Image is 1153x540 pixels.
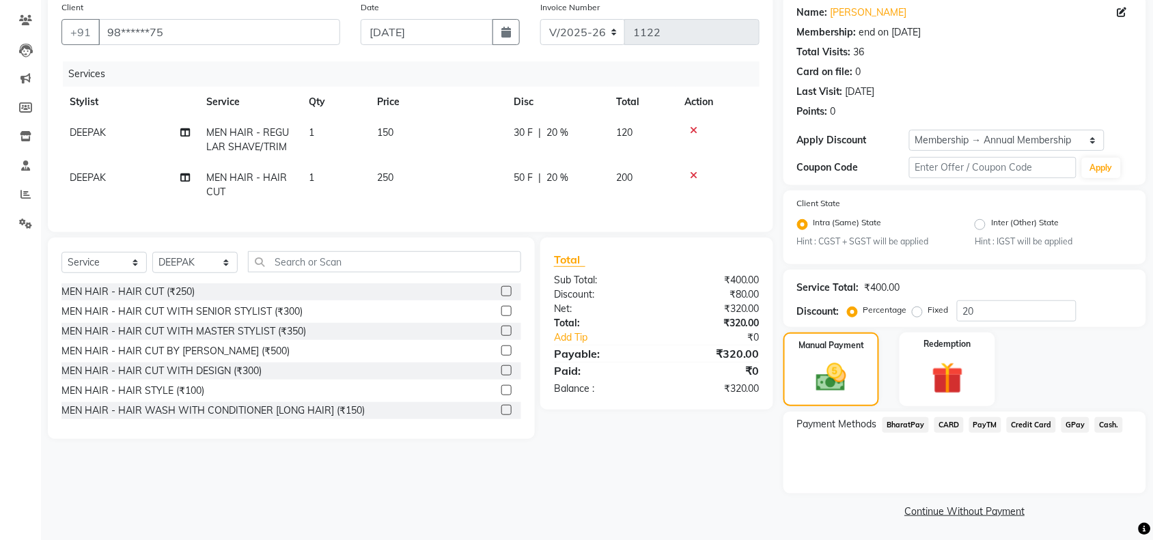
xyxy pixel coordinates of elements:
div: Name: [797,5,828,20]
span: BharatPay [883,417,929,433]
div: Card on file: [797,65,853,79]
div: Discount: [544,287,657,302]
div: end on [DATE] [859,25,921,40]
span: DEEPAK [70,171,106,184]
img: _cash.svg [807,360,856,395]
span: 30 F [514,126,533,140]
label: Intra (Same) State [814,216,882,233]
img: _gift.svg [922,358,973,397]
span: 50 F [514,171,533,185]
input: Enter Offer / Coupon Code [909,157,1076,178]
div: ₹320.00 [656,316,770,330]
span: 150 [377,126,393,139]
div: MEN HAIR - HAIR CUT (₹250) [61,285,195,299]
div: Apply Discount [797,133,909,147]
span: Payment Methods [797,417,877,431]
div: ₹80.00 [656,287,770,302]
div: MEN HAIR - HAIR CUT WITH DESIGN (₹300) [61,364,262,378]
button: +91 [61,19,100,45]
div: MEN HAIR - HAIR CUT WITH MASTER STYLIST (₹350) [61,324,306,339]
div: Points: [797,104,828,119]
label: Percentage [863,304,907,316]
span: 1 [309,171,314,184]
span: Cash. [1095,417,1123,433]
small: Hint : CGST + SGST will be applied [797,236,954,248]
span: CARD [934,417,964,433]
span: Credit Card [1007,417,1056,433]
span: MEN HAIR - REGULAR SHAVE/TRIM [206,126,289,153]
div: Net: [544,302,657,316]
button: Apply [1082,158,1121,178]
div: ₹400.00 [656,273,770,287]
a: Continue Without Payment [786,505,1143,519]
span: DEEPAK [70,126,106,139]
label: Date [361,1,379,14]
div: Service Total: [797,281,859,295]
div: Last Visit: [797,85,843,99]
label: Fixed [928,304,949,316]
span: | [538,126,541,140]
th: Total [608,87,676,117]
span: | [538,171,541,185]
span: GPay [1061,417,1089,433]
small: Hint : IGST will be applied [975,236,1132,248]
th: Service [198,87,301,117]
label: Redemption [924,338,971,350]
th: Price [369,87,505,117]
div: ₹0 [656,363,770,379]
div: Membership: [797,25,857,40]
div: Payable: [544,345,657,362]
div: Sub Total: [544,273,657,287]
div: Services [63,61,770,87]
th: Qty [301,87,369,117]
div: Paid: [544,363,657,379]
div: 0 [856,65,861,79]
div: MEN HAIR - HAIR STYLE (₹100) [61,384,204,398]
th: Action [676,87,760,117]
span: 120 [616,126,633,139]
div: Balance : [544,382,657,396]
label: Invoice Number [540,1,600,14]
div: 0 [831,104,836,119]
div: ₹0 [676,330,770,345]
div: [DATE] [846,85,875,99]
span: 1 [309,126,314,139]
span: Total [554,253,585,267]
span: 20 % [546,126,568,140]
div: Total Visits: [797,45,851,59]
div: 36 [854,45,865,59]
input: Search by Name/Mobile/Email/Code [98,19,340,45]
span: 20 % [546,171,568,185]
th: Disc [505,87,608,117]
div: ₹320.00 [656,345,770,362]
div: MEN HAIR - HAIR CUT WITH SENIOR STYLIST (₹300) [61,304,303,319]
div: ₹400.00 [865,281,900,295]
div: Coupon Code [797,160,909,175]
div: MEN HAIR - HAIR CUT BY [PERSON_NAME] (₹500) [61,344,290,358]
div: Discount: [797,304,839,319]
span: 250 [377,171,393,184]
div: Total: [544,316,657,330]
span: MEN HAIR - HAIR CUT [206,171,287,198]
span: PayTM [969,417,1002,433]
input: Search or Scan [248,251,521,272]
label: Manual Payment [798,339,864,352]
a: Add Tip [544,330,676,345]
div: ₹320.00 [656,382,770,396]
th: Stylist [61,87,198,117]
span: 200 [616,171,633,184]
label: Client State [797,197,841,210]
div: MEN HAIR - HAIR WASH WITH CONDITIONER [LONG HAIR] (₹150) [61,403,365,418]
label: Inter (Other) State [991,216,1059,233]
a: [PERSON_NAME] [831,5,907,20]
div: ₹320.00 [656,302,770,316]
label: Client [61,1,83,14]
